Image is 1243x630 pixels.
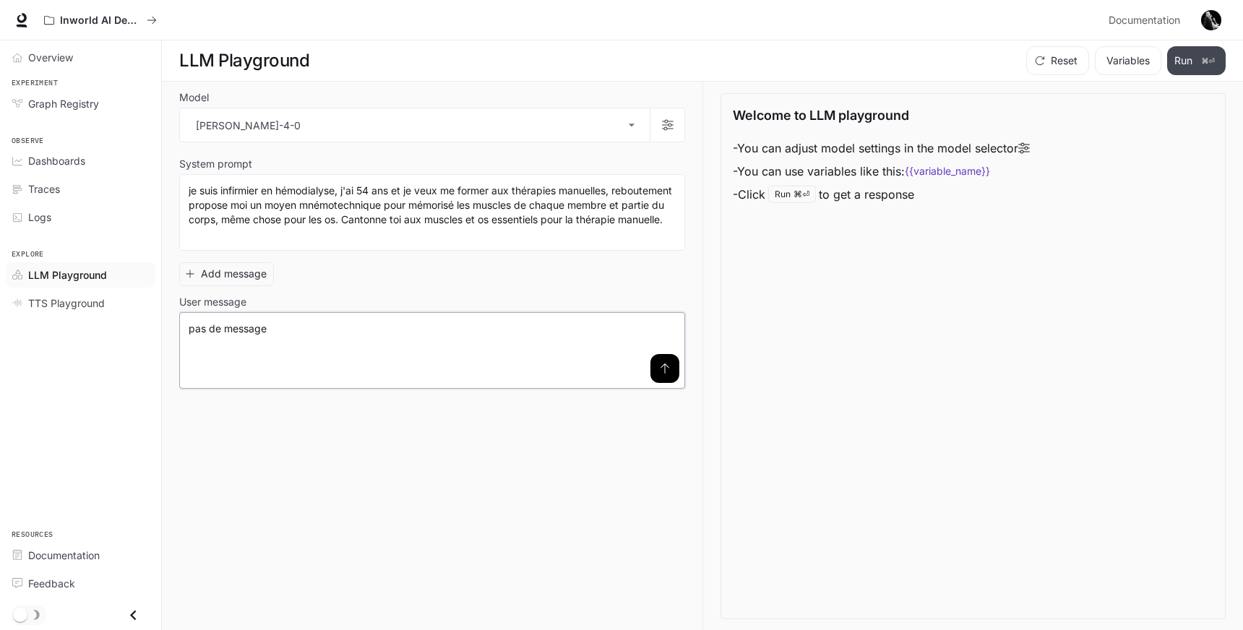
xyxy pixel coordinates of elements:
p: Welcome to LLM playground [733,105,909,125]
h1: LLM Playground [179,46,309,75]
button: Variables [1095,46,1161,75]
span: LLM Playground [28,267,107,282]
button: Close drawer [117,600,150,630]
span: Documentation [28,548,100,563]
span: Graph Registry [28,96,99,111]
button: User avatar [1197,6,1226,35]
span: Dark mode toggle [13,606,27,622]
li: - Click to get a response [733,183,1030,206]
a: Documentation [6,543,155,568]
div: [PERSON_NAME]-4-0 [180,108,650,142]
button: Reset [1026,46,1089,75]
a: Feedback [6,571,155,596]
p: Inworld AI Demos [60,14,141,27]
div: Run [768,186,816,203]
span: Feedback [28,576,75,591]
a: Graph Registry [6,91,155,116]
span: Overview [28,50,73,65]
a: Dashboards [6,148,155,173]
p: [PERSON_NAME]-4-0 [196,118,301,133]
a: LLM Playground [6,262,155,288]
button: Add message [179,262,274,286]
button: All workspaces [38,6,163,35]
a: Traces [6,176,155,202]
p: Model [179,92,209,103]
span: Traces [28,181,60,197]
span: TTS Playground [28,295,105,311]
p: ⌘⏎ [793,190,809,199]
a: Logs [6,204,155,230]
code: {{variable_name}} [905,164,990,178]
span: Dashboards [28,153,85,168]
a: Overview [6,45,155,70]
li: - You can use variables like this: [733,160,1030,183]
a: Documentation [1103,6,1191,35]
p: System prompt [179,159,252,169]
li: - You can adjust model settings in the model selector [733,137,1030,160]
button: Run⌘⏎ [1167,46,1226,75]
span: Documentation [1109,12,1180,30]
a: TTS Playground [6,290,155,316]
img: User avatar [1201,10,1221,30]
span: Logs [28,210,51,225]
p: ⌘⏎ [1198,55,1218,67]
p: User message [179,297,246,307]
